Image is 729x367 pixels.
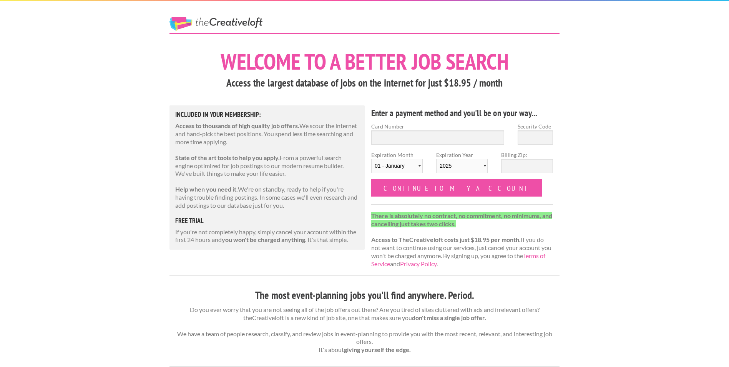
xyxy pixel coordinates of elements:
strong: Help when you need it. [175,185,238,193]
h3: Access the largest database of jobs on the internet for just $18.95 / month [169,76,560,90]
strong: State of the art tools to help you apply. [175,154,280,161]
select: Expiration Month [371,159,423,173]
p: Do you ever worry that you are not seeing all of the job offers out there? Are you tired of sites... [169,306,560,354]
a: Privacy Policy [400,260,437,267]
h1: Welcome to a better job search [169,50,560,73]
a: The Creative Loft [169,17,262,31]
p: If you're not completely happy, simply cancel your account within the first 24 hours and . It's t... [175,228,359,244]
p: We scour the internet and hand-pick the best positions. You spend less time searching and more ti... [175,122,359,146]
h3: The most event-planning jobs you'll find anywhere. Period. [169,288,560,303]
h5: Included in Your Membership: [175,111,359,118]
label: Billing Zip: [501,151,553,159]
p: If you do not want to continue using our services, just cancel your account you won't be charged ... [371,212,553,268]
strong: Access to TheCreativeloft costs just $18.95 per month. [371,236,521,243]
label: Security Code [518,122,553,130]
label: Expiration Month [371,151,423,179]
label: Card Number [371,122,504,130]
h4: Enter a payment method and you'll be on your way... [371,107,553,119]
p: From a powerful search engine optimized for job postings to our modern resume builder. We've buil... [175,154,359,178]
strong: you won't be charged anything [222,236,305,243]
strong: don't miss a single job offer. [412,314,486,321]
strong: There is absolutely no contract, no commitment, no minimums, and cancelling just takes two clicks. [371,212,552,227]
h5: free trial [175,217,359,224]
a: Terms of Service [371,252,545,267]
label: Expiration Year [436,151,488,179]
p: We're on standby, ready to help if you're having trouble finding postings. In some cases we'll ev... [175,185,359,209]
strong: giving yourself the edge. [344,346,411,353]
input: Continue to my account [371,179,542,197]
strong: Access to thousands of high quality job offers. [175,122,299,129]
select: Expiration Year [436,159,488,173]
